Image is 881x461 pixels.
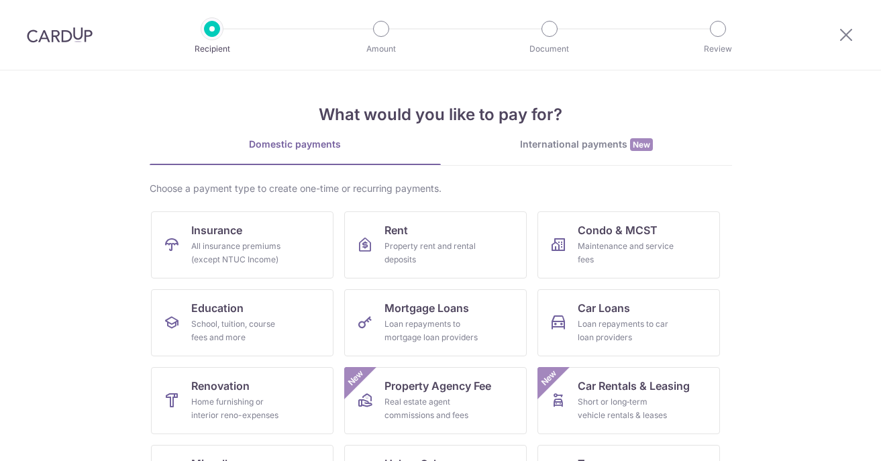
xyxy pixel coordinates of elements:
a: Condo & MCSTMaintenance and service fees [537,211,720,278]
span: Property Agency Fee [384,378,491,394]
div: Domestic payments [150,138,441,151]
span: Condo & MCST [578,222,658,238]
span: New [630,138,653,151]
div: Loan repayments to mortgage loan providers [384,317,481,344]
div: Property rent and rental deposits [384,240,481,266]
span: Renovation [191,378,250,394]
iframe: Opens a widget where you can find more information [794,421,868,454]
h4: What would you like to pay for? [150,103,732,127]
img: CardUp [27,27,93,43]
span: Education [191,300,244,316]
p: Amount [331,42,431,56]
a: Car Rentals & LeasingShort or long‑term vehicle rentals & leasesNew [537,367,720,434]
div: Home furnishing or interior reno-expenses [191,395,288,422]
div: School, tuition, course fees and more [191,317,288,344]
a: Car LoansLoan repayments to car loan providers [537,289,720,356]
div: Short or long‑term vehicle rentals & leases [578,395,674,422]
span: New [537,367,560,389]
div: Real estate agent commissions and fees [384,395,481,422]
span: Mortgage Loans [384,300,469,316]
a: Mortgage LoansLoan repayments to mortgage loan providers [344,289,527,356]
a: Property Agency FeeReal estate agent commissions and feesNew [344,367,527,434]
div: All insurance premiums (except NTUC Income) [191,240,288,266]
p: Document [500,42,599,56]
a: RentProperty rent and rental deposits [344,211,527,278]
p: Review [668,42,768,56]
div: Choose a payment type to create one-time or recurring payments. [150,182,732,195]
span: Car Rentals & Leasing [578,378,690,394]
div: International payments [441,138,732,152]
span: New [344,367,366,389]
a: RenovationHome furnishing or interior reno-expenses [151,367,333,434]
span: Insurance [191,222,242,238]
a: InsuranceAll insurance premiums (except NTUC Income) [151,211,333,278]
span: Car Loans [578,300,630,316]
div: Maintenance and service fees [578,240,674,266]
a: EducationSchool, tuition, course fees and more [151,289,333,356]
div: Loan repayments to car loan providers [578,317,674,344]
p: Recipient [162,42,262,56]
span: Rent [384,222,408,238]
